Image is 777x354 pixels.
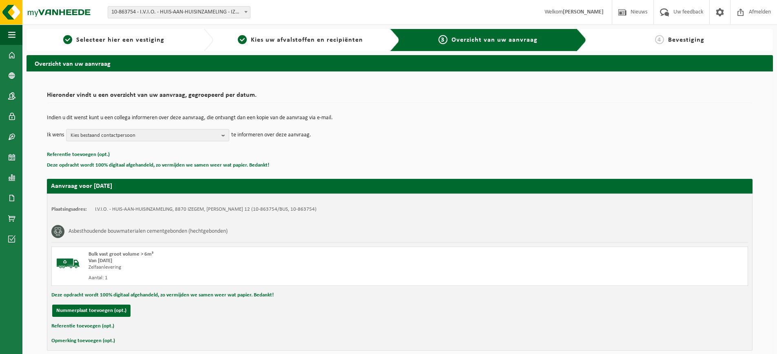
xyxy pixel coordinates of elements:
span: Overzicht van uw aanvraag [452,37,538,43]
a: 2Kies uw afvalstoffen en recipiënten [217,35,384,45]
h2: Overzicht van uw aanvraag [27,55,773,71]
p: te informeren over deze aanvraag. [231,129,311,141]
div: Aantal: 1 [89,275,432,281]
td: I.V.I.O. - HUIS-AAN-HUISINZAMELING, 8870 IZEGEM, [PERSON_NAME] 12 (10-863754/BUS, 10-863754) [95,206,317,213]
button: Opmerking toevoegen (opt.) [51,336,115,346]
strong: Plaatsingsadres: [51,207,87,212]
span: 4 [655,35,664,44]
span: Kies uw afvalstoffen en recipiënten [251,37,363,43]
strong: Aanvraag voor [DATE] [51,183,112,189]
button: Deze opdracht wordt 100% digitaal afgehandeld, zo vermijden we samen weer wat papier. Bedankt! [47,160,269,171]
button: Referentie toevoegen (opt.) [51,321,114,332]
span: 2 [238,35,247,44]
button: Deze opdracht wordt 100% digitaal afgehandeld, zo vermijden we samen weer wat papier. Bedankt! [51,290,274,301]
strong: [PERSON_NAME] [563,9,604,15]
h2: Hieronder vindt u een overzicht van uw aanvraag, gegroepeerd per datum. [47,92,753,103]
span: Bulk vast groot volume > 6m³ [89,252,153,257]
span: Selecteer hier een vestiging [76,37,164,43]
h3: Asbesthoudende bouwmaterialen cementgebonden (hechtgebonden) [69,225,228,238]
img: BL-SO-LV.png [56,251,80,276]
a: 1Selecteer hier een vestiging [31,35,197,45]
button: Kies bestaand contactpersoon [66,129,229,141]
div: Zelfaanlevering [89,264,432,271]
p: Ik wens [47,129,64,141]
span: 1 [63,35,72,44]
strong: Van [DATE] [89,258,112,263]
span: Kies bestaand contactpersoon [71,129,218,142]
span: 10-863754 - I.V.I.O. - HUIS-AAN-HUISINZAMELING - IZEGEM [108,6,250,18]
span: 10-863754 - I.V.I.O. - HUIS-AAN-HUISINZAMELING - IZEGEM [108,7,250,18]
span: 3 [438,35,447,44]
span: Bevestiging [668,37,704,43]
p: Indien u dit wenst kunt u een collega informeren over deze aanvraag, die ontvangt dan een kopie v... [47,115,753,121]
button: Nummerplaat toevoegen (opt.) [52,305,131,317]
button: Referentie toevoegen (opt.) [47,149,110,160]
